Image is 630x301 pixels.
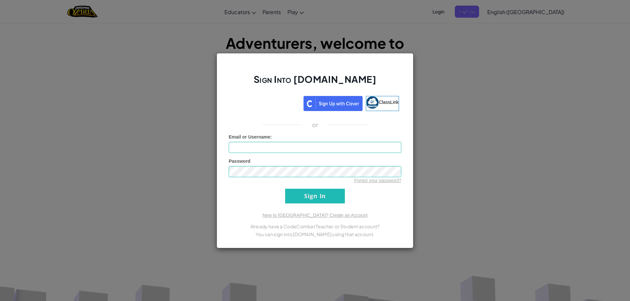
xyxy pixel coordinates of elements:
img: clever_sso_button@2x.png [304,96,363,111]
a: New to [GEOGRAPHIC_DATA]? Create an Account [262,213,367,218]
input: Sign In [285,189,345,203]
p: Already have a CodeCombat Teacher or Student account? [229,222,401,230]
p: or [312,121,318,129]
img: classlink-logo-small.png [366,96,379,109]
span: Password [229,159,250,164]
span: ClassLink [379,99,399,104]
p: You can sign into [DOMAIN_NAME] using that account. [229,230,401,238]
label: : [229,134,272,140]
a: Forgot your password? [354,178,401,183]
h2: Sign Into [DOMAIN_NAME] [229,73,401,92]
span: Email or Username [229,134,270,140]
iframe: Sign in with Google Button [228,95,304,110]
